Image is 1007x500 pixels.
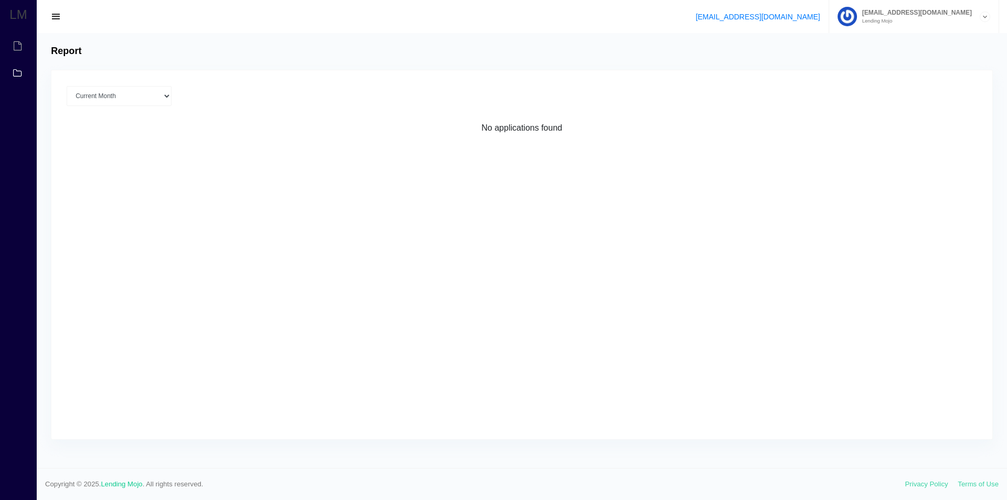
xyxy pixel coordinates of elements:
[67,122,977,134] div: No applications found
[905,480,948,488] a: Privacy Policy
[695,13,820,21] a: [EMAIL_ADDRESS][DOMAIN_NAME]
[838,7,857,26] img: Profile image
[958,480,999,488] a: Terms of Use
[857,9,972,16] span: [EMAIL_ADDRESS][DOMAIN_NAME]
[101,480,143,488] a: Lending Mojo
[51,46,81,57] h4: Report
[857,18,972,24] small: Lending Mojo
[45,479,905,490] span: Copyright © 2025. . All rights reserved.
